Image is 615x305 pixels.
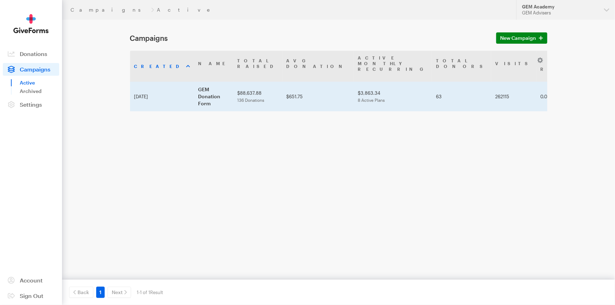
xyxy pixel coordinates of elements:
th: Visits: activate to sort column ascending [491,51,536,82]
th: AvgDonation: activate to sort column ascending [282,51,354,82]
span: Donations [20,50,47,57]
a: Campaigns [3,63,59,76]
a: Settings [3,98,59,111]
td: 262115 [491,82,536,111]
td: GEM Donation Form [194,82,233,111]
th: TotalRaised: activate to sort column ascending [233,51,282,82]
span: New Campaign [500,34,536,42]
a: Archived [20,87,59,95]
td: $3,863.34 [354,82,432,111]
a: New Campaign [496,32,547,44]
th: TotalDonors: activate to sort column ascending [432,51,491,82]
th: Active MonthlyRecurring: activate to sort column ascending [354,51,432,82]
td: 63 [432,82,491,111]
td: $651.75 [282,82,354,111]
th: Created: activate to sort column ascending [130,51,194,82]
td: $88,637.88 [233,82,282,111]
span: 8 Active Plans [358,98,385,102]
td: [DATE] [130,82,194,111]
th: Conv. Rate: activate to sort column ascending [536,51,582,82]
a: Active [20,79,59,87]
th: Name: activate to sort column ascending [194,51,233,82]
h1: Campaigns [130,34,488,42]
a: Campaigns [70,7,148,13]
a: Donations [3,48,59,60]
span: Settings [20,101,42,108]
td: 0.03% [536,82,582,111]
span: Campaigns [20,66,50,73]
span: 136 Donations [238,98,265,102]
div: GEM Advisers [522,10,598,16]
div: GEM Academy [522,4,598,10]
img: GiveForms [13,14,49,33]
